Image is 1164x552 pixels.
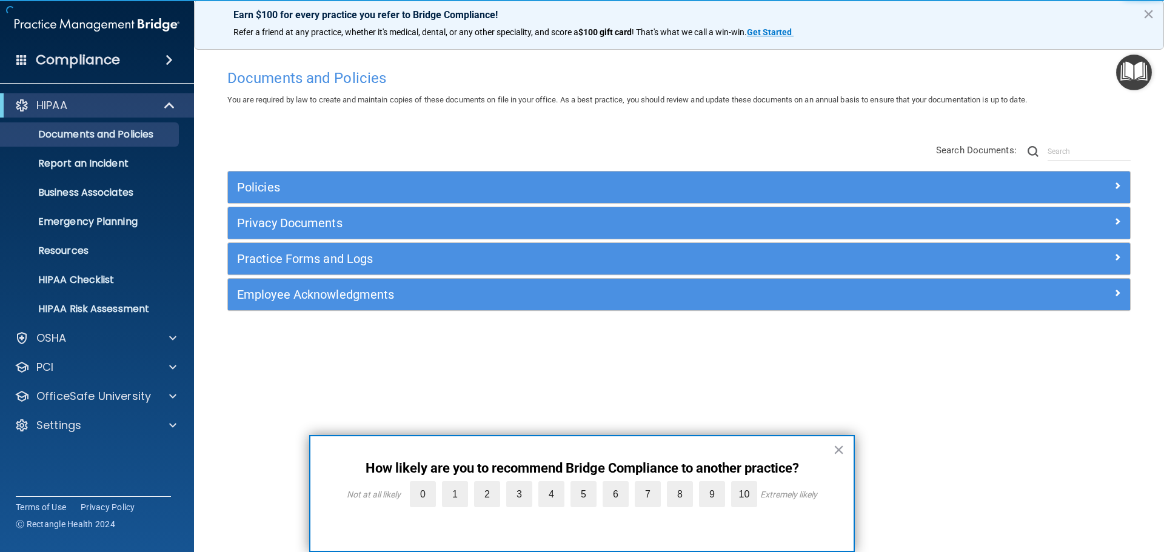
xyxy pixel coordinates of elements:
button: Close [833,440,845,459]
img: ic-search.3b580494.png [1028,146,1039,157]
p: HIPAA [36,98,67,113]
label: 6 [603,481,629,507]
span: ! That's what we call a win-win. [632,27,747,37]
label: 3 [506,481,532,507]
a: Privacy Policy [81,501,135,513]
div: Extremely likely [760,490,817,499]
h5: Privacy Documents [237,216,895,230]
input: Search [1048,142,1131,161]
label: 7 [635,481,661,507]
p: OfficeSafe University [36,389,151,404]
label: 4 [538,481,564,507]
p: Settings [36,418,81,433]
label: 1 [442,481,468,507]
h4: Documents and Policies [227,70,1131,86]
label: 2 [474,481,500,507]
p: HIPAA Checklist [8,274,173,286]
strong: Get Started [747,27,792,37]
label: 10 [731,481,757,507]
p: OSHA [36,331,67,345]
p: Documents and Policies [8,128,173,141]
h5: Practice Forms and Logs [237,252,895,265]
label: 5 [570,481,597,507]
a: Terms of Use [16,501,66,513]
p: PCI [36,360,53,374]
span: Ⓒ Rectangle Health 2024 [16,518,115,530]
h5: Employee Acknowledgments [237,288,895,301]
span: Refer a friend at any practice, whether it's medical, dental, or any other speciality, and score a [233,27,578,37]
img: PMB logo [15,13,179,37]
span: You are required by law to create and maintain copies of these documents on file in your office. ... [227,95,1027,104]
label: 8 [667,481,693,507]
label: 0 [410,481,436,507]
span: Search Documents: [936,145,1017,156]
p: How likely are you to recommend Bridge Compliance to another practice? [335,461,829,476]
p: Resources [8,245,173,257]
p: Earn $100 for every practice you refer to Bridge Compliance! [233,9,1125,21]
p: HIPAA Risk Assessment [8,303,173,315]
p: Business Associates [8,187,173,199]
h4: Compliance [36,52,120,68]
button: Open Resource Center [1116,55,1152,90]
label: 9 [699,481,725,507]
p: Emergency Planning [8,216,173,228]
button: Close [1143,4,1154,24]
p: Report an Incident [8,158,173,170]
div: Not at all likely [347,490,401,499]
strong: $100 gift card [578,27,632,37]
h5: Policies [237,181,895,194]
